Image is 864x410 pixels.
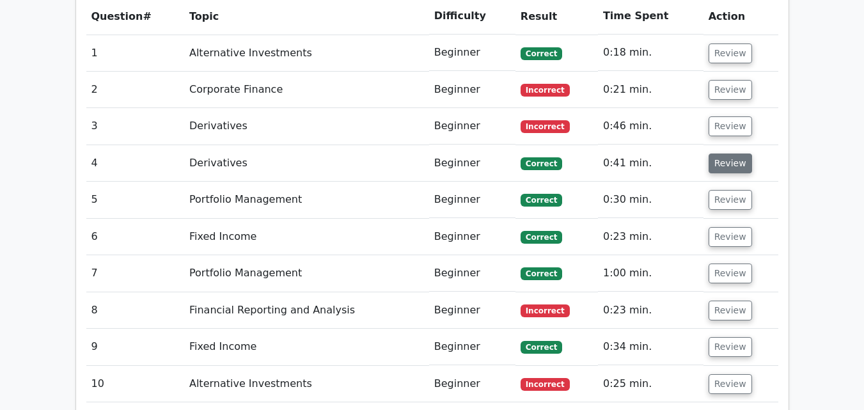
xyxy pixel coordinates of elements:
td: 3 [86,108,184,145]
td: Beginner [429,108,515,145]
td: Beginner [429,329,515,365]
td: Corporate Finance [184,72,429,108]
td: 1:00 min. [598,255,703,292]
span: Incorrect [521,120,570,133]
span: Correct [521,267,562,280]
td: Fixed Income [184,219,429,255]
td: 6 [86,219,184,255]
span: Correct [521,194,562,207]
td: 4 [86,145,184,182]
td: 7 [86,255,184,292]
td: 0:41 min. [598,145,703,182]
span: Incorrect [521,304,570,317]
td: Beginner [429,182,515,218]
span: Correct [521,157,562,170]
td: Beginner [429,35,515,71]
td: 0:46 min. [598,108,703,145]
td: Portfolio Management [184,182,429,218]
button: Review [709,301,752,320]
td: 0:23 min. [598,292,703,329]
td: 2 [86,72,184,108]
td: 0:34 min. [598,329,703,365]
td: 0:25 min. [598,366,703,402]
button: Review [709,264,752,283]
td: Alternative Investments [184,366,429,402]
td: Beginner [429,255,515,292]
td: Beginner [429,145,515,182]
td: Alternative Investments [184,35,429,71]
td: Derivatives [184,108,429,145]
td: Portfolio Management [184,255,429,292]
button: Review [709,227,752,247]
td: 0:21 min. [598,72,703,108]
td: 8 [86,292,184,329]
span: Correct [521,231,562,244]
td: 10 [86,366,184,402]
button: Review [709,116,752,136]
td: 0:23 min. [598,219,703,255]
td: Beginner [429,72,515,108]
button: Review [709,374,752,394]
td: 0:18 min. [598,35,703,71]
td: 5 [86,182,184,218]
td: Fixed Income [184,329,429,365]
span: Question [91,10,143,22]
td: 1 [86,35,184,71]
button: Review [709,337,752,357]
button: Review [709,154,752,173]
span: Incorrect [521,378,570,391]
td: 0:30 min. [598,182,703,218]
td: Beginner [429,219,515,255]
td: Beginner [429,366,515,402]
span: Correct [521,47,562,60]
td: Derivatives [184,145,429,182]
td: Financial Reporting and Analysis [184,292,429,329]
button: Review [709,80,752,100]
td: Beginner [429,292,515,329]
button: Review [709,190,752,210]
span: Correct [521,341,562,354]
td: 9 [86,329,184,365]
button: Review [709,43,752,63]
span: Incorrect [521,84,570,97]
